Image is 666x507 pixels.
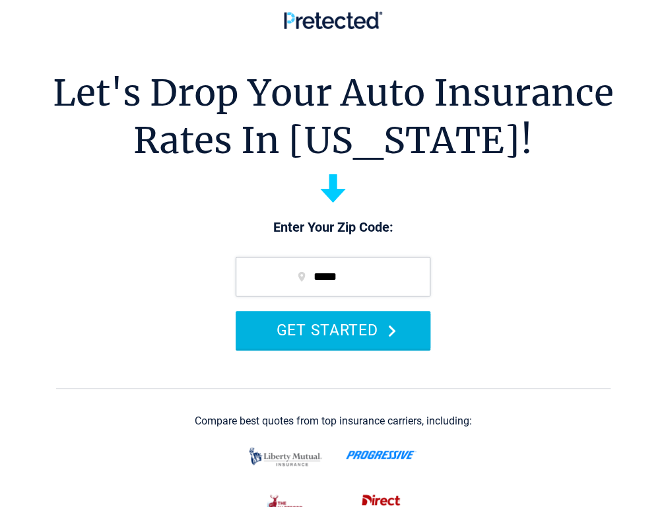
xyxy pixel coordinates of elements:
[284,11,382,29] img: Pretected Logo
[222,219,444,237] p: Enter Your Zip Code:
[195,415,472,427] div: Compare best quotes from top insurance carriers, including:
[346,450,416,459] img: progressive
[246,441,325,473] img: liberty
[236,311,430,349] button: GET STARTED
[236,257,430,296] input: zip code
[53,69,614,164] h1: Let's Drop Your Auto Insurance Rates In [US_STATE]!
